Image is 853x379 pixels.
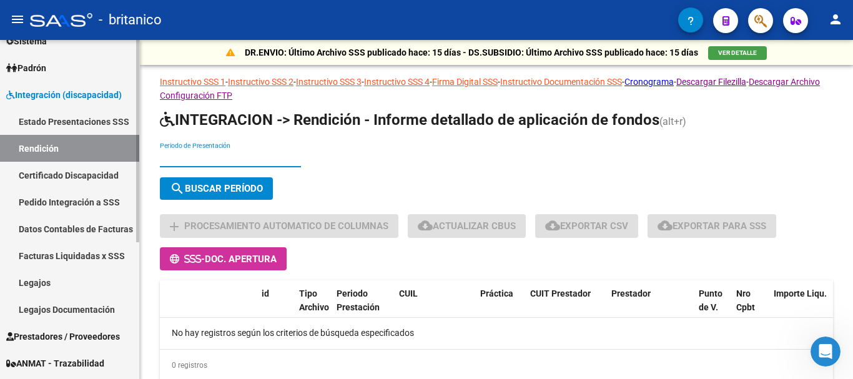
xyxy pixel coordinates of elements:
[718,49,757,56] span: VER DETALLE
[332,280,394,335] datatable-header-cell: Periodo Prestación
[294,280,332,335] datatable-header-cell: Tipo Archivo
[525,280,606,335] datatable-header-cell: CUIT Prestador
[475,280,525,335] datatable-header-cell: Práctica
[170,253,205,265] span: -
[337,288,380,313] span: Periodo Prestación
[160,77,225,87] a: Instructivo SSS 1
[299,288,329,313] span: Tipo Archivo
[6,88,122,102] span: Integración (discapacidad)
[160,111,659,129] span: INTEGRACION -> Rendición - Informe detallado de aplicación de fondos
[769,280,837,335] datatable-header-cell: Importe Liqu.
[6,357,104,370] span: ANMAT - Trazabilidad
[708,46,767,60] button: VER DETALLE
[99,6,162,34] span: - britanico
[828,12,843,27] mat-icon: person
[731,280,769,335] datatable-header-cell: Nro Cpbt
[658,220,766,232] span: Exportar para SSS
[257,280,294,335] datatable-header-cell: id
[228,77,293,87] a: Instructivo SSS 2
[160,177,273,200] button: Buscar Período
[394,280,475,335] datatable-header-cell: CUIL
[170,181,185,196] mat-icon: search
[811,337,841,367] iframe: Intercom live chat
[418,218,433,233] mat-icon: cloud_download
[364,77,430,87] a: Instructivo SSS 4
[184,221,388,232] span: Procesamiento automatico de columnas
[167,219,182,234] mat-icon: add
[170,183,263,194] span: Buscar Período
[659,116,686,127] span: (alt+r)
[160,247,287,270] button: -Doc. Apertura
[774,288,827,298] span: Importe Liqu.
[6,61,46,75] span: Padrón
[408,214,526,237] button: Actualizar CBUs
[262,288,269,298] span: id
[399,288,418,298] span: CUIL
[480,288,513,298] span: Práctica
[6,330,120,343] span: Prestadores / Proveedores
[530,288,591,298] span: CUIT Prestador
[694,280,731,335] datatable-header-cell: Punto de V.
[418,220,516,232] span: Actualizar CBUs
[606,280,694,335] datatable-header-cell: Prestador
[699,288,722,313] span: Punto de V.
[545,220,628,232] span: Exportar CSV
[160,214,398,237] button: Procesamiento automatico de columnas
[205,253,277,265] span: Doc. Apertura
[500,77,622,87] a: Instructivo Documentación SSS
[432,77,498,87] a: Firma Digital SSS
[160,75,833,102] p: - - - - - - - -
[624,77,674,87] a: Cronograma
[296,77,362,87] a: Instructivo SSS 3
[648,214,776,237] button: Exportar para SSS
[6,34,47,48] span: Sistema
[658,218,673,233] mat-icon: cloud_download
[10,12,25,27] mat-icon: menu
[545,218,560,233] mat-icon: cloud_download
[676,77,746,87] a: Descargar Filezilla
[736,288,755,313] span: Nro Cpbt
[245,46,698,59] p: DR.ENVIO: Último Archivo SSS publicado hace: 15 días - DS.SUBSIDIO: Último Archivo SSS publicado ...
[611,288,651,298] span: Prestador
[535,214,638,237] button: Exportar CSV
[160,318,833,349] div: No hay registros según los criterios de búsqueda especificados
